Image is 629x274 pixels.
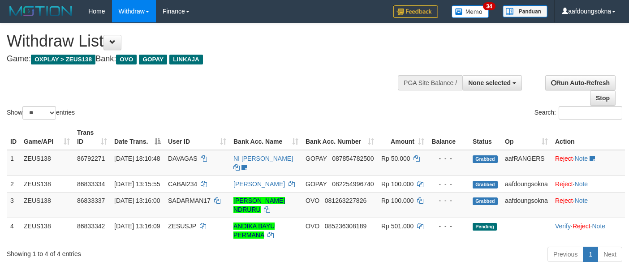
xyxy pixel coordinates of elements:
span: Grabbed [473,155,498,163]
th: Op: activate to sort column ascending [501,124,551,150]
td: ZEUS138 [20,176,73,192]
th: Game/API: activate to sort column ascending [20,124,73,150]
div: - - - [431,222,465,231]
span: [DATE] 18:10:48 [114,155,160,162]
td: 2 [7,176,20,192]
td: aafRANGERS [501,150,551,176]
span: LINKAJA [169,55,203,64]
td: · [551,176,625,192]
th: Bank Acc. Name: activate to sort column ascending [230,124,302,150]
span: [DATE] 13:15:55 [114,180,160,188]
span: Copy 085236308189 to clipboard [325,223,366,230]
span: Rp 100.000 [381,197,414,204]
span: Grabbed [473,181,498,188]
span: Copy 082254996740 to clipboard [332,180,374,188]
a: Note [575,155,588,162]
a: Verify [555,223,571,230]
span: OVO [306,197,319,204]
th: Status [469,124,501,150]
a: Reject [573,223,590,230]
div: PGA Site Balance / [398,75,462,90]
th: Amount: activate to sort column ascending [378,124,428,150]
td: · [551,150,625,176]
a: Reject [555,197,573,204]
td: ZEUS138 [20,150,73,176]
td: ZEUS138 [20,192,73,218]
a: Previous [547,247,583,262]
span: OXPLAY > ZEUS138 [31,55,95,64]
span: OVO [306,223,319,230]
span: CABAI234 [168,180,197,188]
span: Grabbed [473,197,498,205]
span: Rp 501.000 [381,223,414,230]
input: Search: [559,106,622,120]
td: · [551,192,625,218]
img: MOTION_logo.png [7,4,75,18]
span: None selected [468,79,511,86]
span: Rp 100.000 [381,180,414,188]
th: Balance [428,124,469,150]
span: GOPAY [139,55,167,64]
button: None selected [462,75,522,90]
a: Stop [590,90,616,106]
td: 3 [7,192,20,218]
h1: Withdraw List [7,32,410,50]
span: SADARMAN17 [168,197,211,204]
a: ANDIKA BAYU PERMANA [233,223,275,239]
a: NI [PERSON_NAME] [233,155,293,162]
a: Note [575,197,588,204]
span: GOPAY [306,155,327,162]
img: panduan.png [503,5,547,17]
th: Date Trans.: activate to sort column descending [111,124,164,150]
span: Copy 087854782500 to clipboard [332,155,374,162]
a: Reject [555,155,573,162]
div: Showing 1 to 4 of 4 entries [7,246,255,258]
th: Trans ID: activate to sort column ascending [73,124,111,150]
a: [PERSON_NAME] NDRURU [233,197,285,213]
span: 86833342 [77,223,105,230]
span: ZESUSJP [168,223,196,230]
td: aafdoungsokna [501,192,551,218]
span: Rp 50.000 [381,155,410,162]
h4: Game: Bank: [7,55,410,64]
div: - - - [431,180,465,188]
div: - - - [431,154,465,163]
a: 1 [583,247,598,262]
span: 86833337 [77,197,105,204]
select: Showentries [22,106,56,120]
span: OVO [116,55,137,64]
div: - - - [431,196,465,205]
span: DAVAGAS [168,155,198,162]
td: 1 [7,150,20,176]
span: Copy 081263227826 to clipboard [325,197,366,204]
span: [DATE] 13:16:09 [114,223,160,230]
th: User ID: activate to sort column ascending [164,124,230,150]
a: [PERSON_NAME] [233,180,285,188]
a: Run Auto-Refresh [545,75,616,90]
span: 34 [483,2,495,10]
th: ID [7,124,20,150]
td: aafdoungsokna [501,176,551,192]
td: · · [551,218,625,243]
td: ZEUS138 [20,218,73,243]
a: Note [575,180,588,188]
label: Search: [534,106,622,120]
span: GOPAY [306,180,327,188]
span: 86792271 [77,155,105,162]
img: Button%20Memo.svg [452,5,489,18]
td: 4 [7,218,20,243]
span: [DATE] 13:16:00 [114,197,160,204]
img: Feedback.jpg [393,5,438,18]
span: 86833334 [77,180,105,188]
a: Reject [555,180,573,188]
label: Show entries [7,106,75,120]
span: Pending [473,223,497,231]
th: Bank Acc. Number: activate to sort column ascending [302,124,378,150]
th: Action [551,124,625,150]
a: Next [598,247,622,262]
a: Note [592,223,605,230]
